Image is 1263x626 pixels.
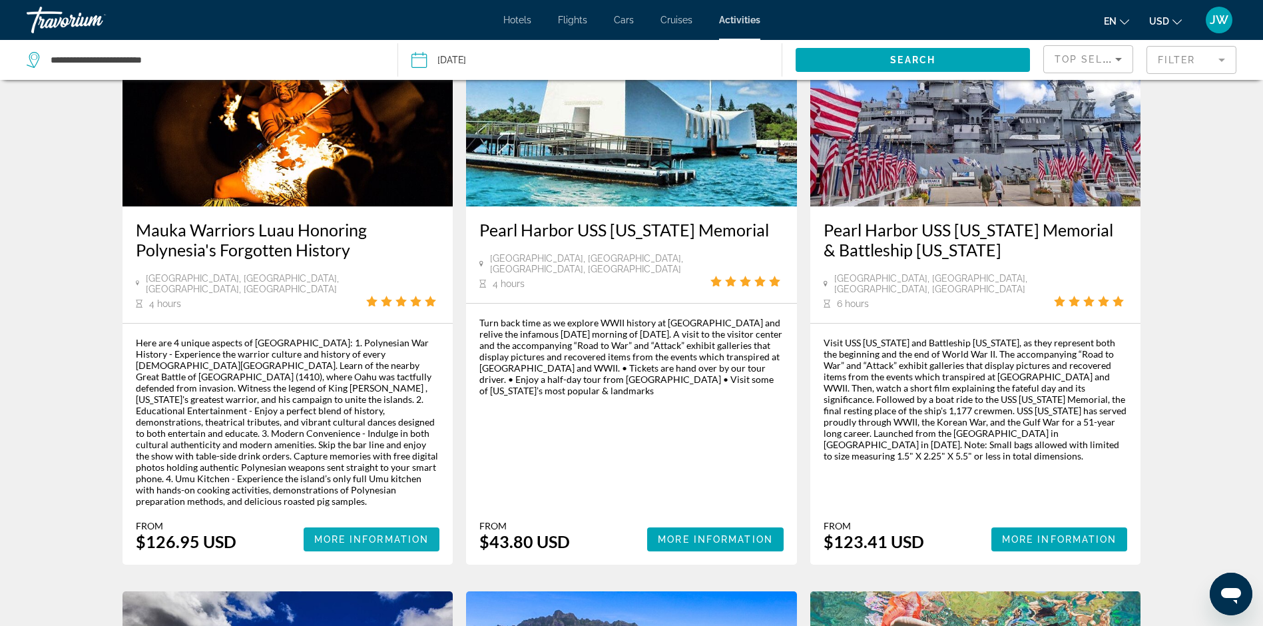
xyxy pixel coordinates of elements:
[660,15,692,25] a: Cruises
[136,531,236,551] div: $126.95 USD
[614,15,634,25] a: Cars
[479,317,784,396] div: Turn back time as we explore WWII history at [GEOGRAPHIC_DATA] and relive the infamous [DATE] mor...
[824,337,1128,462] div: Visit USS [US_STATE] and Battleship [US_STATE], as they represent both the beginning and the end ...
[1210,13,1228,27] span: JW
[27,3,160,37] a: Travorium
[837,298,869,309] span: 6 hours
[304,527,440,551] button: More Information
[658,534,773,545] span: More Information
[479,531,570,551] div: $43.80 USD
[824,520,924,531] div: From
[146,273,366,294] span: [GEOGRAPHIC_DATA], [GEOGRAPHIC_DATA], [GEOGRAPHIC_DATA], [GEOGRAPHIC_DATA]
[1104,11,1129,31] button: Change language
[479,220,784,240] a: Pearl Harbor USS [US_STATE] Memorial
[1055,51,1122,67] mat-select: Sort by
[824,220,1128,260] a: Pearl Harbor USS [US_STATE] Memorial & Battleship [US_STATE]
[991,527,1128,551] button: More Information
[890,55,935,65] span: Search
[1055,54,1131,65] span: Top Sellers
[1104,16,1117,27] span: en
[647,527,784,551] button: More Information
[136,520,236,531] div: From
[493,278,525,289] span: 4 hours
[1149,16,1169,27] span: USD
[1210,573,1252,615] iframe: Button to launch messaging window
[1149,11,1182,31] button: Change currency
[314,534,429,545] span: More Information
[136,220,440,260] a: Mauka Warriors Luau Honoring Polynesia's Forgotten History
[1202,6,1236,34] button: User Menu
[490,253,710,274] span: [GEOGRAPHIC_DATA], [GEOGRAPHIC_DATA], [GEOGRAPHIC_DATA], [GEOGRAPHIC_DATA]
[136,337,440,507] div: Here are 4 unique aspects of [GEOGRAPHIC_DATA]: 1. Polynesian War History - Experience the warrio...
[411,40,782,80] button: Date: Nov 11, 2025
[558,15,587,25] a: Flights
[1002,534,1117,545] span: More Information
[719,15,760,25] a: Activities
[834,273,1055,294] span: [GEOGRAPHIC_DATA], [GEOGRAPHIC_DATA], [GEOGRAPHIC_DATA], [GEOGRAPHIC_DATA]
[796,48,1030,72] button: Search
[503,15,531,25] a: Hotels
[149,298,181,309] span: 4 hours
[479,520,570,531] div: From
[1146,45,1236,75] button: Filter
[824,531,924,551] div: $123.41 USD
